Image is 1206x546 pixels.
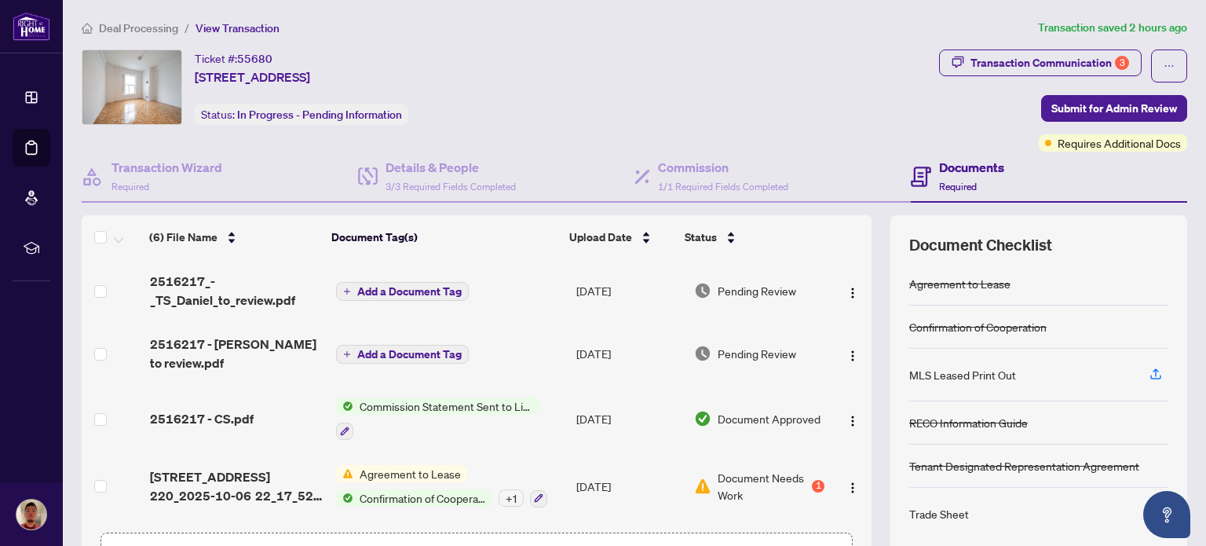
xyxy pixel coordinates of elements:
th: (6) File Name [143,215,325,259]
button: Transaction Communication3 [939,49,1142,76]
button: Logo [840,406,865,431]
span: 2516217 - [PERSON_NAME] to review.pdf [150,335,323,372]
button: Open asap [1143,491,1190,538]
button: Add a Document Tag [336,282,469,301]
span: (6) File Name [149,229,217,246]
span: ellipsis [1164,60,1175,71]
td: [DATE] [570,385,688,453]
span: 2516217_-_TS_Daniel_to_review.pdf [150,272,323,310]
h4: Commission [658,158,788,177]
span: Document Approved [718,410,820,427]
img: Status Icon [336,465,353,482]
div: Agreement to Lease [909,275,1010,292]
img: Document Status [694,410,711,427]
span: Required [111,181,149,192]
img: Logo [846,350,859,362]
img: Status Icon [336,398,353,415]
span: 3/3 Required Fields Completed [386,181,516,192]
div: RECO Information Guide [909,414,1028,431]
div: Trade Sheet [909,505,969,522]
div: Tenant Designated Representation Agreement [909,457,1139,475]
span: 55680 [237,52,272,66]
span: Required [939,181,977,192]
span: Add a Document Tag [357,286,462,297]
button: Logo [840,278,865,303]
button: Status IconAgreement to LeaseStatus IconConfirmation of Cooperation+1 [336,465,547,508]
button: Add a Document Tag [336,345,469,364]
th: Upload Date [563,215,678,259]
span: Upload Date [569,229,632,246]
span: Status [685,229,717,246]
span: plus [343,350,351,358]
span: Agreement to Lease [353,465,467,482]
th: Document Tag(s) [325,215,563,259]
th: Status [678,215,819,259]
td: [DATE] [570,453,688,520]
div: + 1 [499,489,524,507]
button: Add a Document Tag [336,281,469,302]
button: Add a Document Tag [336,344,469,365]
span: Add a Document Tag [357,349,462,360]
span: Pending Review [718,345,796,362]
button: Submit for Admin Review [1041,95,1187,122]
article: Transaction saved 2 hours ago [1038,19,1187,37]
td: [DATE] [570,322,688,385]
img: IMG-W12392499_1.jpg [82,50,181,124]
span: View Transaction [196,21,280,35]
button: Logo [840,341,865,366]
span: home [82,23,93,34]
div: Ticket #: [195,49,272,68]
h4: Transaction Wizard [111,158,222,177]
button: Status IconCommission Statement Sent to Listing Brokerage [336,398,539,440]
span: plus [343,288,351,295]
span: [STREET_ADDRESS] [195,68,310,86]
span: Submit for Admin Review [1051,96,1177,121]
img: Logo [846,287,859,299]
img: Logo [846,415,859,427]
span: Document Needs Work [718,469,809,504]
span: Document Checklist [909,234,1052,256]
span: Confirmation of Cooperation [353,489,492,507]
img: logo [13,12,50,41]
button: Logo [840,474,865,499]
span: Commission Statement Sent to Listing Brokerage [353,398,539,415]
img: Document Status [694,345,711,362]
span: Requires Additional Docs [1058,134,1181,152]
img: Logo [846,482,859,494]
div: 3 [1115,56,1129,70]
div: 1 [812,480,824,493]
img: Status Icon [336,489,353,507]
img: Document Status [694,282,711,299]
span: In Progress - Pending Information [237,108,402,122]
span: 1/1 Required Fields Completed [658,181,788,192]
h4: Details & People [386,158,516,177]
div: Confirmation of Cooperation [909,318,1047,335]
span: Pending Review [718,282,796,299]
div: Transaction Communication [970,50,1129,75]
h4: Documents [939,158,1004,177]
span: Deal Processing [99,21,178,35]
span: [STREET_ADDRESS] 220_2025-10-06 22_17_52 2.pdf [150,467,323,505]
td: [DATE] [570,259,688,322]
img: Profile Icon [16,500,46,530]
img: Document Status [694,478,711,495]
li: / [185,19,189,37]
div: MLS Leased Print Out [909,366,1016,383]
div: Status: [195,104,408,125]
span: 2516217 - CS.pdf [150,409,254,428]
